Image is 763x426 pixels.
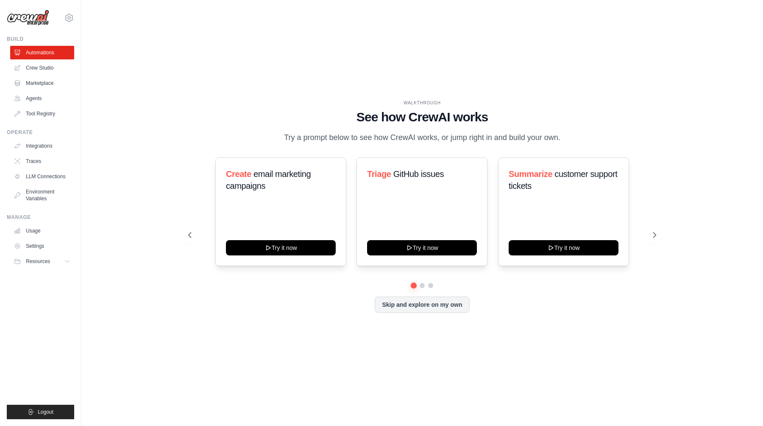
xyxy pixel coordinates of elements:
[226,169,311,191] span: email marketing campaigns
[7,129,74,136] div: Operate
[188,109,656,125] h1: See how CrewAI works
[509,240,618,255] button: Try it now
[10,92,74,105] a: Agents
[226,240,336,255] button: Try it now
[280,132,565,144] p: Try a prompt below to see how CrewAI works, or jump right in and build your own.
[721,385,763,426] iframe: Chat Widget
[7,36,74,42] div: Build
[367,240,477,255] button: Try it now
[10,61,74,75] a: Crew Studio
[7,10,49,26] img: Logo
[226,169,251,179] span: Create
[375,297,469,313] button: Skip and explore on my own
[10,46,74,59] a: Automations
[10,154,74,168] a: Traces
[367,169,391,179] span: Triage
[26,258,50,265] span: Resources
[509,169,552,179] span: Summarize
[7,214,74,221] div: Manage
[10,170,74,183] a: LLM Connections
[393,169,444,179] span: GitHub issues
[10,107,74,121] a: Tool Registry
[10,224,74,238] a: Usage
[10,139,74,153] a: Integrations
[10,255,74,268] button: Resources
[10,239,74,253] a: Settings
[38,409,53,415] span: Logout
[188,100,656,106] div: WALKTHROUGH
[7,405,74,419] button: Logout
[10,76,74,90] a: Marketplace
[10,185,74,205] a: Environment Variables
[509,169,617,191] span: customer support tickets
